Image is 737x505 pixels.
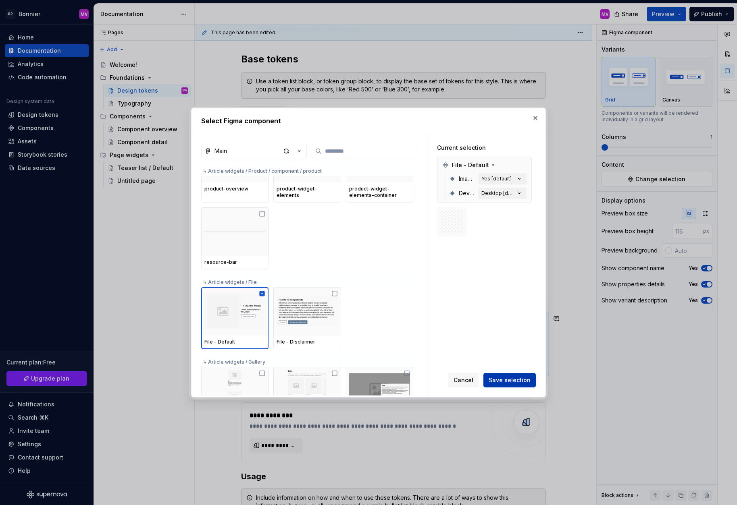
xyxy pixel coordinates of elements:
[478,188,527,199] button: Desktop [default]
[277,186,337,199] div: product-widget-elements
[483,373,536,387] button: Save selection
[201,274,413,287] div: ↳ Article widgets / File
[201,116,536,126] h2: Select Figma component
[452,161,489,169] span: File - Default
[201,144,307,158] button: Main
[204,339,265,345] div: File - Default
[204,259,265,265] div: resource-bar
[481,176,512,182] div: Yes [default]
[204,186,265,192] div: product-overview
[437,144,532,152] div: Current selection
[454,376,473,384] span: Cancel
[481,190,515,197] div: Desktop [default]
[489,376,531,384] span: Save selection
[439,159,530,172] div: File - Default
[201,163,413,176] div: ↳ Article widgets / Product / component / product
[459,175,475,183] span: Image
[201,354,413,367] div: ↳ Article widgets / Gallery
[459,189,475,197] span: Device
[448,373,479,387] button: Cancel
[349,186,410,199] div: product-widget-elements-container
[277,339,337,345] div: File - Disclaimer
[478,173,527,184] button: Yes [default]
[214,147,227,155] div: Main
